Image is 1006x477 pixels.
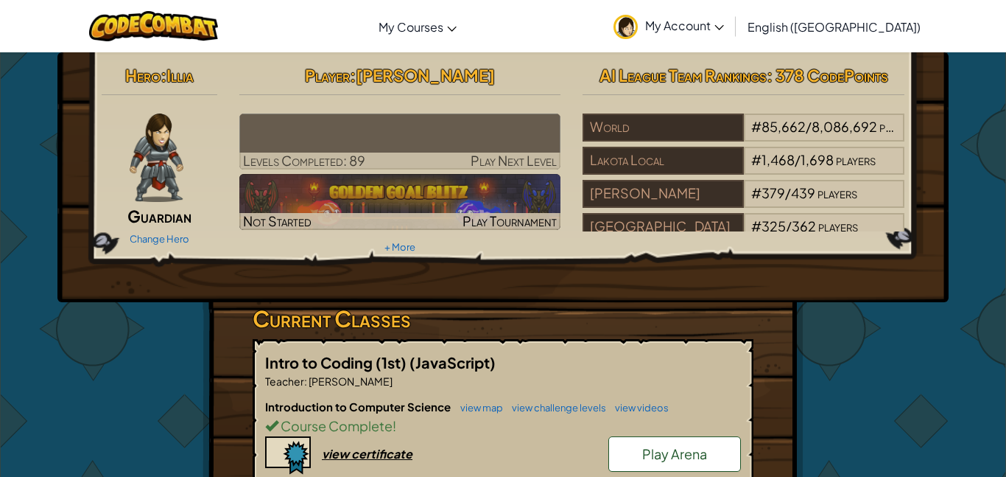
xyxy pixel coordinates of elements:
[265,446,412,462] a: view certificate
[583,227,904,244] a: [GEOGRAPHIC_DATA]#325/362players
[599,65,767,86] span: AI League Team Rankings
[305,65,350,86] span: Player
[243,152,365,169] span: Levels Completed: 89
[785,184,791,201] span: /
[751,184,761,201] span: #
[239,174,561,230] img: Golden Goal
[379,19,443,35] span: My Courses
[767,65,888,86] span: : 378 CodePoints
[409,353,496,372] span: (JavaScript)
[89,11,218,41] img: CodeCombat logo
[812,118,877,135] span: 8,086,692
[384,241,415,253] a: + More
[125,65,161,86] span: Hero
[265,375,304,388] span: Teacher
[817,184,857,201] span: players
[462,212,557,229] span: Play Tournament
[795,151,801,168] span: /
[583,213,743,241] div: [GEOGRAPHIC_DATA]
[453,402,503,414] a: view map
[278,417,393,434] span: Course Complete
[471,152,557,169] span: Play Next Level
[130,114,183,202] img: guardian-pose.png
[613,15,638,39] img: avatar
[239,114,561,170] a: Play Next Level
[393,417,396,434] span: !
[583,114,743,142] div: World
[161,65,166,86] span: :
[265,353,409,372] span: Intro to Coding (1st)
[748,19,921,35] span: English ([GEOGRAPHIC_DATA])
[879,118,919,135] span: players
[356,65,495,86] span: [PERSON_NAME]
[751,151,761,168] span: #
[761,217,786,234] span: 325
[583,161,904,178] a: Lakota Local#1,468/1,698players
[265,400,453,414] span: Introduction to Computer Science
[583,128,904,145] a: World#85,662/8,086,692players
[371,7,464,46] a: My Courses
[818,217,858,234] span: players
[761,184,785,201] span: 379
[791,184,815,201] span: 439
[504,402,606,414] a: view challenge levels
[304,375,307,388] span: :
[792,217,816,234] span: 362
[322,446,412,462] div: view certificate
[583,180,743,208] div: [PERSON_NAME]
[751,118,761,135] span: #
[642,445,707,462] span: Play Arena
[307,375,393,388] span: [PERSON_NAME]
[751,217,761,234] span: #
[583,194,904,211] a: [PERSON_NAME]#379/439players
[645,18,724,33] span: My Account
[806,118,812,135] span: /
[801,151,834,168] span: 1,698
[130,233,189,245] a: Change Hero
[608,402,669,414] a: view videos
[761,151,795,168] span: 1,468
[761,118,806,135] span: 85,662
[253,302,753,335] h3: Current Classes
[740,7,928,46] a: English ([GEOGRAPHIC_DATA])
[127,206,191,226] span: Guardian
[786,217,792,234] span: /
[265,436,311,475] img: certificate-icon.png
[836,151,876,168] span: players
[606,3,731,49] a: My Account
[166,65,194,86] span: Illia
[350,65,356,86] span: :
[583,147,743,175] div: Lakota Local
[243,212,312,229] span: Not Started
[239,174,561,230] a: Not StartedPlay Tournament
